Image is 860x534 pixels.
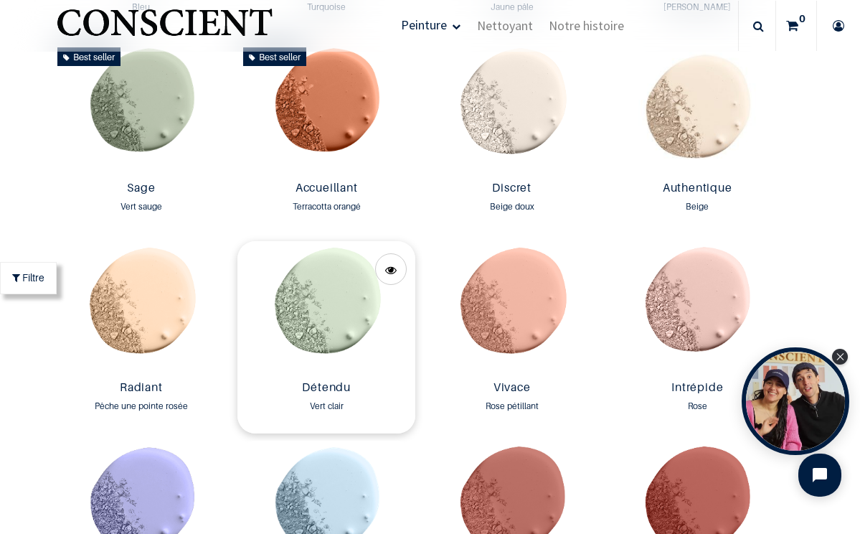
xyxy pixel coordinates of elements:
span: Notre histoire [549,17,624,34]
img: Product image [237,42,416,175]
a: Sage [57,181,225,197]
img: Product image [52,42,230,175]
img: Product image [237,241,416,375]
div: Vert sauge [57,200,225,214]
sup: 0 [795,11,809,26]
img: Product image [608,42,787,175]
a: Quick View [375,253,407,285]
div: Beige doux [428,200,595,214]
div: Close Tolstoy widget [832,349,848,365]
a: Logo of Conscient [54,1,275,51]
div: Best seller [243,47,306,66]
div: Beige [614,200,781,214]
div: Rose pétillant [428,399,595,413]
a: Radiant [57,380,225,397]
div: Vert clair [243,399,410,413]
div: Best seller [57,47,121,66]
div: Rose [614,399,781,413]
img: Product image [608,241,787,375]
span: Logo of Conscient [54,1,275,57]
img: Product image [52,241,230,375]
a: 0 [776,1,816,51]
div: Open Tolstoy widget [742,347,849,455]
span: Peinture [401,17,447,33]
a: Vivace [428,380,595,397]
a: Détendu [243,380,410,397]
div: Pêche une pointe rosée [57,399,225,413]
div: Terracotta orangé [243,200,410,214]
div: Tolstoy bubble widget [742,347,849,455]
a: Authentique [614,181,781,197]
a: Intrépide [614,380,781,397]
a: Discret [428,181,595,197]
img: Product image [422,241,601,375]
img: Product image [422,42,601,175]
span: Filtre [22,270,44,285]
span: Nettoyant [477,17,533,34]
iframe: Tidio Chat [786,441,854,509]
a: Accueillant [243,181,410,197]
img: Conscient [54,1,275,57]
div: Open Tolstoy [742,347,849,455]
